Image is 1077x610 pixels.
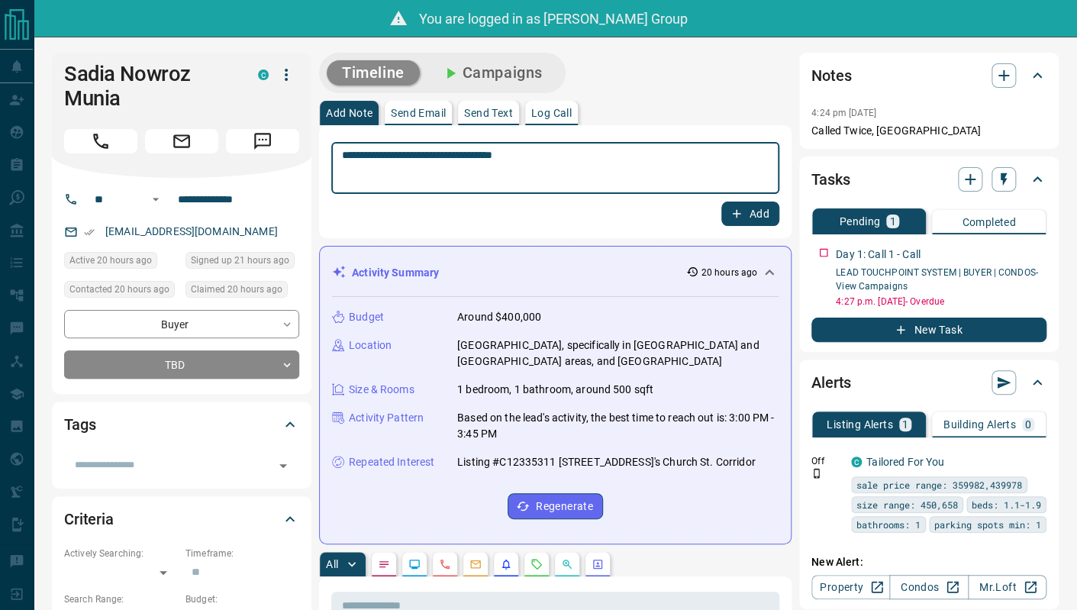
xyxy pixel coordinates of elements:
[147,190,165,208] button: Open
[64,406,299,443] div: Tags
[272,455,294,476] button: Open
[69,282,169,297] span: Contacted 20 hours ago
[64,412,95,437] h2: Tags
[64,62,235,111] h1: Sadia Nowroz Munia
[326,559,338,570] p: All
[811,364,1046,401] div: Alerts
[902,419,908,430] p: 1
[69,253,152,268] span: Active 20 hours ago
[439,558,451,570] svg: Calls
[378,558,390,570] svg: Notes
[836,247,921,263] p: Day 1: Call 1 - Call
[972,497,1041,512] span: beds: 1.1-1.9
[469,558,482,570] svg: Emails
[349,410,424,426] p: Activity Pattern
[185,281,299,302] div: Mon Aug 11 2025
[856,517,921,532] span: bathrooms: 1
[811,108,876,118] p: 4:24 pm [DATE]
[962,217,1016,228] p: Completed
[64,281,178,302] div: Mon Aug 11 2025
[811,575,890,599] a: Property
[64,252,178,273] div: Mon Aug 11 2025
[1025,419,1031,430] p: 0
[426,60,558,86] button: Campaigns
[530,558,543,570] svg: Requests
[531,108,572,118] p: Log Call
[327,60,420,86] button: Timeline
[84,227,95,237] svg: Email Verified
[105,225,278,237] a: [EMAIL_ADDRESS][DOMAIN_NAME]
[889,575,968,599] a: Condos
[811,161,1046,198] div: Tasks
[508,493,603,519] button: Regenerate
[592,558,604,570] svg: Agent Actions
[185,252,299,273] div: Mon Aug 11 2025
[811,468,822,479] svg: Push Notification Only
[332,259,779,287] div: Activity Summary20 hours ago
[811,63,851,88] h2: Notes
[457,337,779,370] p: [GEOGRAPHIC_DATA], specifically in [GEOGRAPHIC_DATA] and [GEOGRAPHIC_DATA] areas, and [GEOGRAPHIC...
[836,267,1038,292] a: LEAD TOUCHPOINT SYSTEM | BUYER | CONDOS- View Campaigns
[457,309,541,325] p: Around $400,000
[457,410,779,442] p: Based on the lead's activity, the best time to reach out is: 3:00 PM - 3:45 PM
[64,310,299,338] div: Buyer
[391,108,446,118] p: Send Email
[191,253,289,268] span: Signed up 21 hours ago
[811,318,1046,342] button: New Task
[64,547,178,560] p: Actively Searching:
[836,295,1046,308] p: 4:27 p.m. [DATE] - Overdue
[349,337,392,353] p: Location
[811,57,1046,94] div: Notes
[185,592,299,606] p: Budget:
[145,129,218,153] span: Email
[64,592,178,606] p: Search Range:
[258,69,269,80] div: condos.ca
[866,456,944,468] a: Tailored For You
[811,167,850,192] h2: Tasks
[934,517,1041,532] span: parking spots min: 1
[326,108,372,118] p: Add Note
[500,558,512,570] svg: Listing Alerts
[943,419,1016,430] p: Building Alerts
[811,123,1046,139] p: Called Twice, [GEOGRAPHIC_DATA]
[349,454,434,470] p: Repeated Interest
[811,554,1046,570] p: New Alert:
[701,266,757,279] p: 20 hours ago
[419,11,688,27] span: You are logged in as [PERSON_NAME] Group
[889,216,895,227] p: 1
[64,350,299,379] div: TBD
[457,454,756,470] p: Listing #C12335311 [STREET_ADDRESS]'s Church St. Corridor
[226,129,299,153] span: Message
[811,454,842,468] p: Off
[185,547,299,560] p: Timeframe:
[968,575,1046,599] a: Mr.Loft
[561,558,573,570] svg: Opportunities
[349,309,384,325] p: Budget
[349,382,414,398] p: Size & Rooms
[811,370,851,395] h2: Alerts
[856,497,958,512] span: size range: 450,658
[191,282,282,297] span: Claimed 20 hours ago
[464,108,513,118] p: Send Text
[64,501,299,537] div: Criteria
[856,477,1022,492] span: sale price range: 359982,439978
[827,419,893,430] p: Listing Alerts
[839,216,880,227] p: Pending
[457,382,653,398] p: 1 bedroom, 1 bathroom, around 500 sqft
[851,457,862,467] div: condos.ca
[64,507,114,531] h2: Criteria
[408,558,421,570] svg: Lead Browsing Activity
[352,265,439,281] p: Activity Summary
[64,129,137,153] span: Call
[721,202,779,226] button: Add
